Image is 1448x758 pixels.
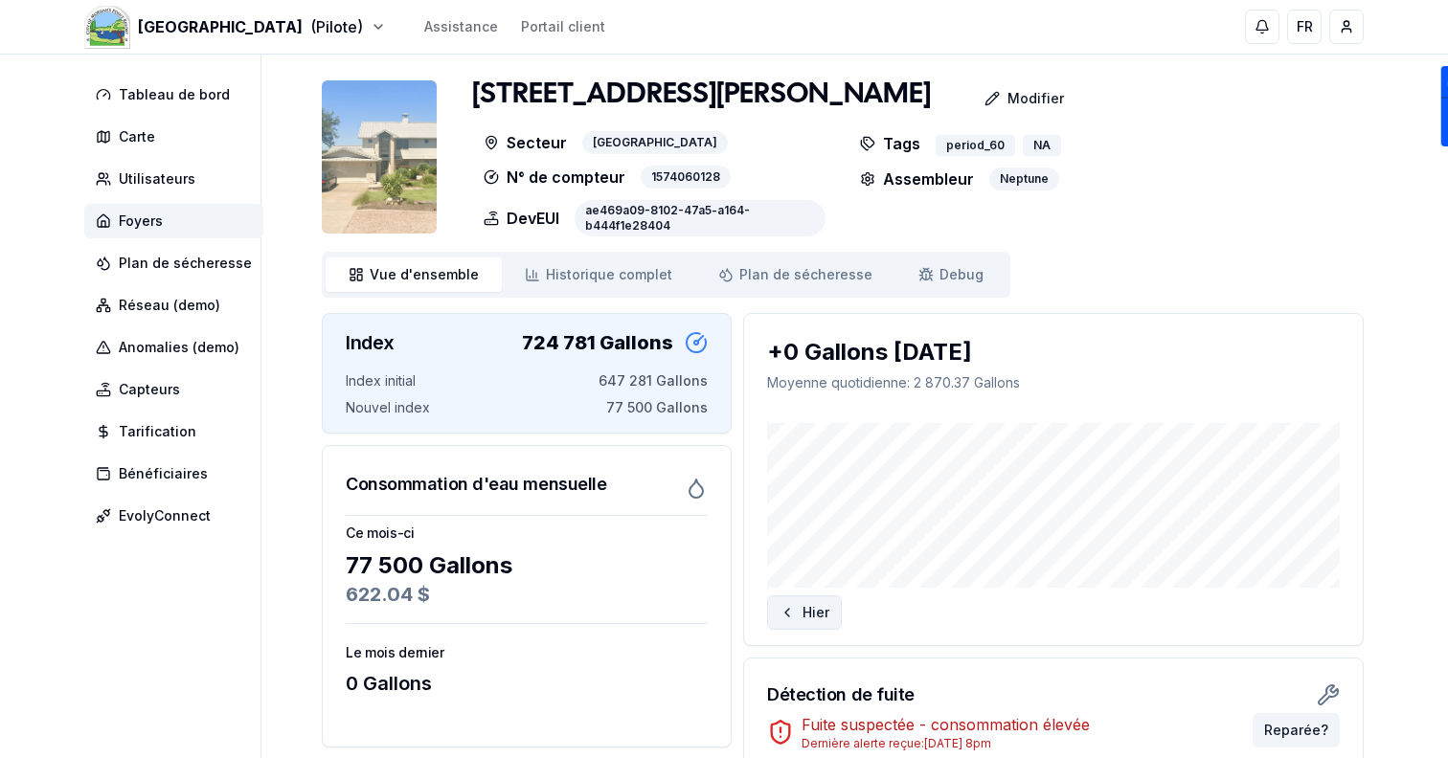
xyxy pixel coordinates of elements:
[802,736,1090,751] div: Dernière alerte reçue : [DATE] 8pm
[575,200,826,236] div: ae469a09-8102-47a5-a164-b444f1e28404
[484,131,567,154] p: Secteur
[695,257,895,292] a: Plan de sécheresse
[84,288,271,323] a: Réseau (demo)
[84,120,271,154] a: Carte
[546,265,672,284] span: Historique complet
[1253,713,1340,747] button: Reparée?
[641,166,731,189] div: 1574060128
[346,643,708,662] h3: Le mois dernier
[138,15,303,38] span: [GEOGRAPHIC_DATA]
[802,715,1090,734] span: Fuite suspectée - consommation élevée
[119,380,180,399] span: Capteurs
[767,681,915,708] h3: Détection de fuite
[322,80,437,234] img: unit Image
[119,169,195,189] span: Utilisateurs
[84,15,386,38] button: [GEOGRAPHIC_DATA](Pilote)
[767,337,1340,368] div: +0 Gallons [DATE]
[119,338,239,357] span: Anomalies (demo)
[84,499,271,533] a: EvolyConnect
[346,581,708,608] div: 622.04 $
[84,162,271,196] a: Utilisateurs
[989,167,1059,190] div: Neptune
[84,414,271,449] a: Tarification
[119,506,211,525] span: EvolyConnect
[119,422,196,441] span: Tarification
[119,85,230,104] span: Tableau de bord
[119,296,220,315] span: Réseau (demo)
[84,330,271,365] a: Anomalies (demo)
[472,78,931,112] h1: [STREET_ADDRESS][PERSON_NAME]
[84,246,271,280] a: Plan de sécheresse
[84,78,271,112] a: Tableau de bord
[860,167,974,190] p: Assembleur
[521,17,605,36] a: Portail client
[939,265,984,284] span: Debug
[936,135,1015,156] div: period_60
[119,212,163,231] span: Foyers
[326,257,502,292] a: Vue d'ensemble
[484,200,559,236] p: DevEUI
[424,17,498,36] a: Assistance
[767,373,1340,392] p: Moyenne quotidienne : 2 870.37 Gallons
[582,131,728,154] div: [GEOGRAPHIC_DATA]
[310,15,363,38] span: (Pilote)
[346,550,708,581] div: 77 500 Gallons
[346,670,708,697] div: 0 Gallons
[484,166,625,189] p: N° de compteur
[931,79,1079,118] a: Modifier
[1297,17,1313,36] span: FR
[119,464,208,483] span: Bénéficiaires
[346,371,416,390] span: Index initial
[860,131,920,156] p: Tags
[767,595,842,630] button: Hier
[739,265,872,284] span: Plan de sécheresse
[346,329,395,356] h3: Index
[1007,89,1064,108] p: Modifier
[895,257,1007,292] a: Debug
[522,329,673,356] div: 724 781 Gallons
[370,265,479,284] span: Vue d'ensemble
[346,524,708,543] h3: Ce mois-ci
[1287,10,1322,44] button: FR
[606,398,708,417] span: 77 500 Gallons
[1023,135,1061,156] div: NA
[119,127,155,146] span: Carte
[84,204,271,238] a: Foyers
[346,471,606,498] h3: Consommation d'eau mensuelle
[84,457,271,491] a: Bénéficiaires
[119,254,252,273] span: Plan de sécheresse
[84,4,130,50] img: Morgan's Point Resort Logo
[84,372,271,407] a: Capteurs
[599,371,708,390] span: 647 281 Gallons
[346,398,430,417] span: Nouvel index
[502,257,695,292] a: Historique complet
